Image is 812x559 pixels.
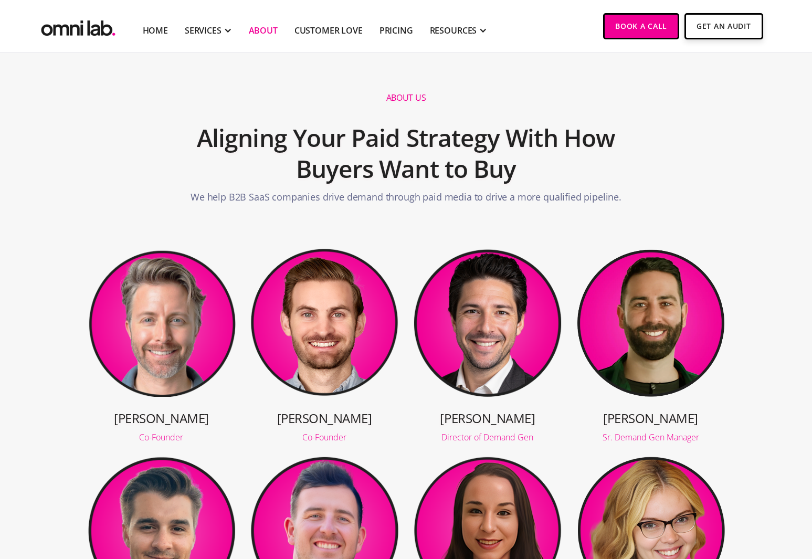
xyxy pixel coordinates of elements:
[413,409,562,427] h3: [PERSON_NAME]
[156,117,656,191] h2: Aligning Your Paid Strategy With How Buyers Want to Buy
[623,437,812,559] iframe: Chat Widget
[576,433,725,441] div: Sr. Demand Gen Manager
[185,24,222,37] div: SERVICES
[143,24,168,37] a: Home
[576,409,725,427] h3: [PERSON_NAME]
[413,433,562,441] div: Director of Demand Gen
[684,13,763,39] a: Get An Audit
[386,92,426,103] h1: About us
[294,24,363,37] a: Customer Love
[249,24,278,37] a: About
[430,24,477,37] div: RESOURCES
[250,433,399,441] div: Co-Founder
[379,24,413,37] a: Pricing
[39,13,118,39] a: home
[191,190,621,209] p: We help B2B SaaS companies drive demand through paid media to drive a more qualified pipeline.
[250,409,399,427] h3: [PERSON_NAME]
[603,13,679,39] a: Book a Call
[39,13,118,39] img: Omni Lab: B2B SaaS Demand Generation Agency
[87,409,236,427] h3: [PERSON_NAME]
[87,433,236,441] div: Co-Founder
